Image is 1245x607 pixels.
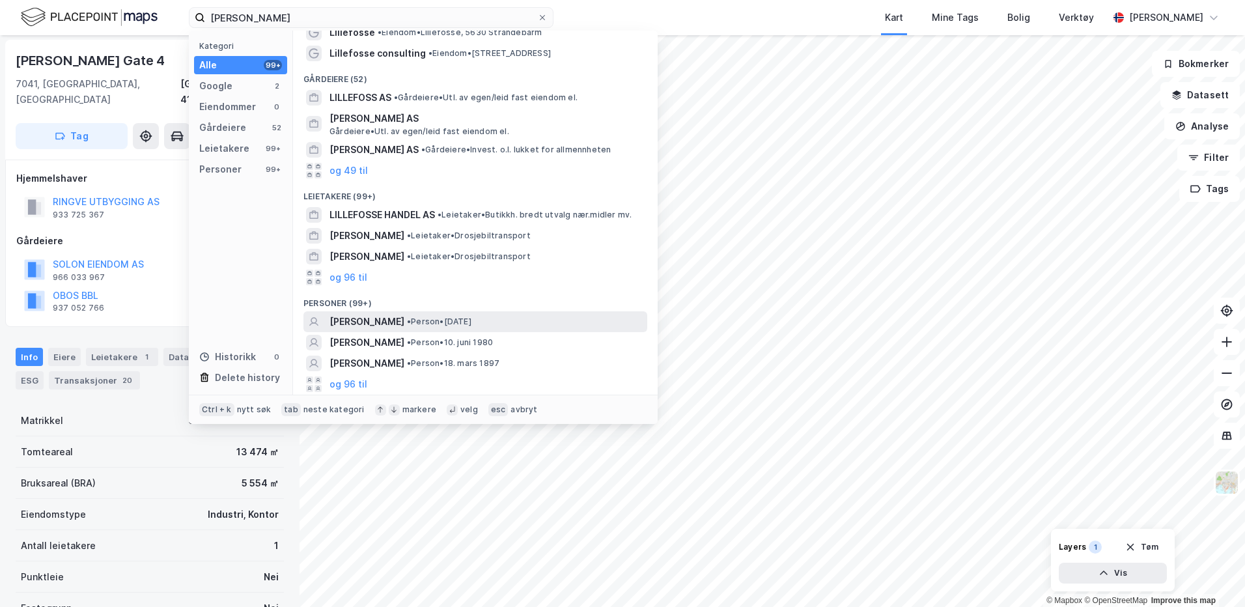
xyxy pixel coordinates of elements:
div: 0 [272,352,282,362]
span: Gårdeiere • Utl. av egen/leid fast eiendom el. [394,92,578,103]
div: markere [402,404,436,415]
div: 1 [274,538,279,554]
div: 1 [1089,541,1102,554]
div: 966 033 967 [53,272,105,283]
div: Datasett [163,348,228,366]
div: Matrikkel [21,413,63,429]
div: Tomteareal [21,444,73,460]
button: Tags [1179,176,1240,202]
span: • [438,210,441,219]
div: 13 474 ㎡ [236,444,279,460]
div: Kategori [199,41,287,51]
div: Verktøy [1059,10,1094,25]
span: Eiendom • [STREET_ADDRESS] [428,48,551,59]
div: Hjemmelshaver [16,171,283,186]
div: 933 725 367 [53,210,104,220]
button: Filter [1177,145,1240,171]
span: • [394,92,398,102]
div: Eiere [48,348,81,366]
div: Gårdeiere [199,120,246,135]
div: Ctrl + k [199,403,234,416]
div: 0 [272,102,282,112]
span: [PERSON_NAME] [329,356,404,371]
div: velg [460,404,478,415]
a: Mapbox [1046,596,1082,605]
div: 1 [140,350,153,363]
img: Z [1214,470,1239,495]
div: Info [16,348,43,366]
input: Søk på adresse, matrikkel, gårdeiere, leietakere eller personer [205,8,537,27]
div: 2 [272,81,282,91]
span: • [407,251,411,261]
a: OpenStreetMap [1084,596,1147,605]
div: 99+ [264,60,282,70]
div: Gårdeiere [16,233,283,249]
div: Layers [1059,542,1086,552]
div: 937 052 766 [53,303,104,313]
span: [PERSON_NAME] AS [329,142,419,158]
span: Lillefosse [329,25,375,40]
button: Bokmerker [1152,51,1240,77]
span: • [378,27,382,37]
span: LILLEFOSS AS [329,90,391,106]
div: Google [199,78,232,94]
span: • [407,231,411,240]
span: • [407,337,411,347]
iframe: Chat Widget [1180,544,1245,607]
div: avbryt [511,404,537,415]
div: ESG [16,371,44,389]
span: [PERSON_NAME] AS [329,111,642,126]
span: • [407,317,411,326]
span: • [407,358,411,368]
div: 7041, [GEOGRAPHIC_DATA], [GEOGRAPHIC_DATA] [16,76,180,107]
span: [PERSON_NAME] [329,314,404,330]
div: Kart [885,10,903,25]
button: og 96 til [329,376,367,392]
div: Personer [199,162,242,177]
button: Vis [1059,563,1167,584]
div: [PERSON_NAME] [1129,10,1203,25]
button: og 96 til [329,270,367,285]
span: Person • 18. mars 1897 [407,358,499,369]
div: Gårdeiere (52) [293,64,658,87]
div: Industri, Kontor [208,507,279,522]
div: 99+ [264,164,282,175]
button: Analyse [1164,113,1240,139]
div: Alle [199,57,217,73]
div: Personer (99+) [293,288,658,311]
a: Improve this map [1151,596,1216,605]
button: Tag [16,123,128,149]
div: esc [488,403,509,416]
div: 99+ [264,143,282,154]
div: Eiendommer [199,99,256,115]
div: nytt søk [237,404,272,415]
div: Bolig [1007,10,1030,25]
div: Antall leietakere [21,538,96,554]
div: Transaksjoner [49,371,140,389]
div: Nei [264,569,279,585]
div: Historikk [199,349,256,365]
div: [GEOGRAPHIC_DATA], 412/250 [180,76,284,107]
div: neste kategori [303,404,365,415]
button: Tøm [1117,537,1167,558]
span: Gårdeiere • Utl. av egen/leid fast eiendom el. [329,126,509,137]
span: Person • [DATE] [407,317,471,327]
div: Leietakere [86,348,158,366]
div: Bruksareal (BRA) [21,475,96,491]
div: Eiendomstype [21,507,86,522]
div: Mine Tags [932,10,979,25]
div: Punktleie [21,569,64,585]
span: Gårdeiere • Invest. o.l. lukket for allmennheten [421,145,611,155]
div: Leietakere [199,141,249,156]
span: Eiendom • Lillefosse, 5630 Strandebarm [378,27,542,38]
span: Leietaker • Drosjebiltransport [407,251,531,262]
span: [PERSON_NAME] [329,335,404,350]
span: LILLEFOSSE HANDEL AS [329,207,435,223]
span: Leietaker • Butikkh. bredt utvalg nær.midler mv. [438,210,632,220]
span: Person • 10. juni 1980 [407,337,493,348]
div: Leietakere (99+) [293,181,658,205]
div: 20 [120,374,135,387]
span: • [421,145,425,154]
div: Kontrollprogram for chat [1180,544,1245,607]
img: logo.f888ab2527a4732fd821a326f86c7f29.svg [21,6,158,29]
